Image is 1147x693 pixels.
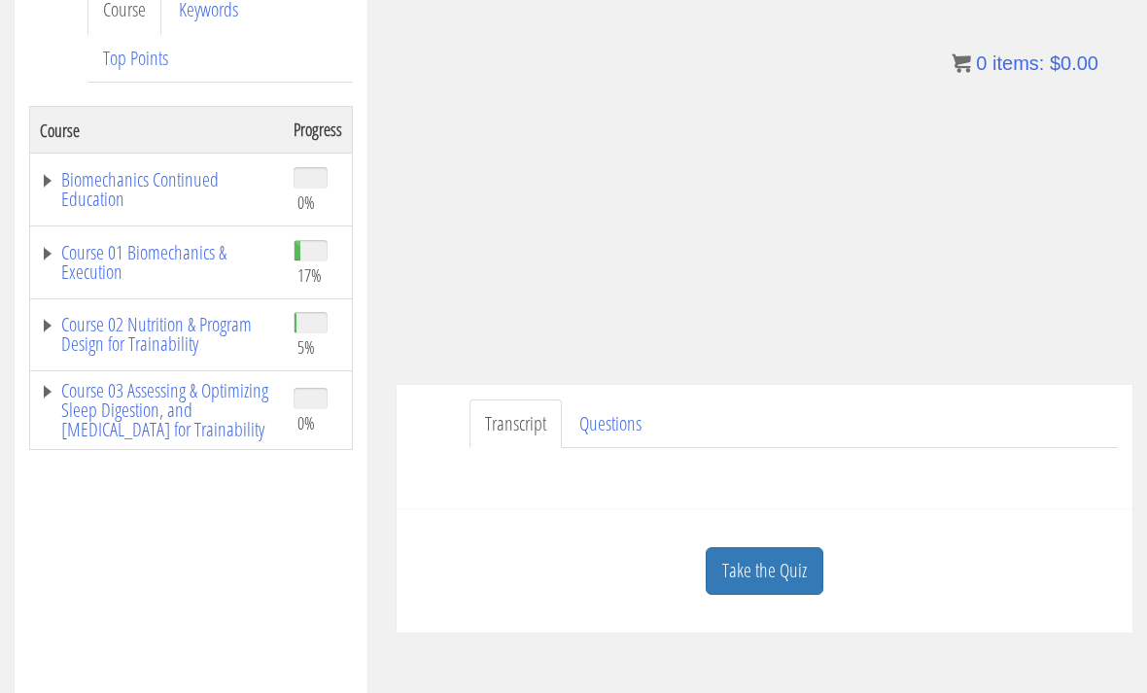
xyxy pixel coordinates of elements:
[1050,52,1098,74] bdi: 0.00
[706,547,823,595] a: Take the Quiz
[297,191,315,213] span: 0%
[1050,52,1060,74] span: $
[297,336,315,358] span: 5%
[87,34,184,84] a: Top Points
[30,107,285,154] th: Course
[40,315,274,354] a: Course 02 Nutrition & Program Design for Trainability
[297,412,315,433] span: 0%
[952,53,971,73] img: icon11.png
[297,264,322,286] span: 17%
[40,170,274,209] a: Biomechanics Continued Education
[992,52,1044,74] span: items:
[40,381,274,439] a: Course 03 Assessing & Optimizing Sleep Digestion, and [MEDICAL_DATA] for Trainability
[284,107,353,154] th: Progress
[976,52,987,74] span: 0
[40,243,274,282] a: Course 01 Biomechanics & Execution
[952,52,1098,74] a: 0 items: $0.00
[469,399,562,449] a: Transcript
[564,399,657,449] a: Questions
